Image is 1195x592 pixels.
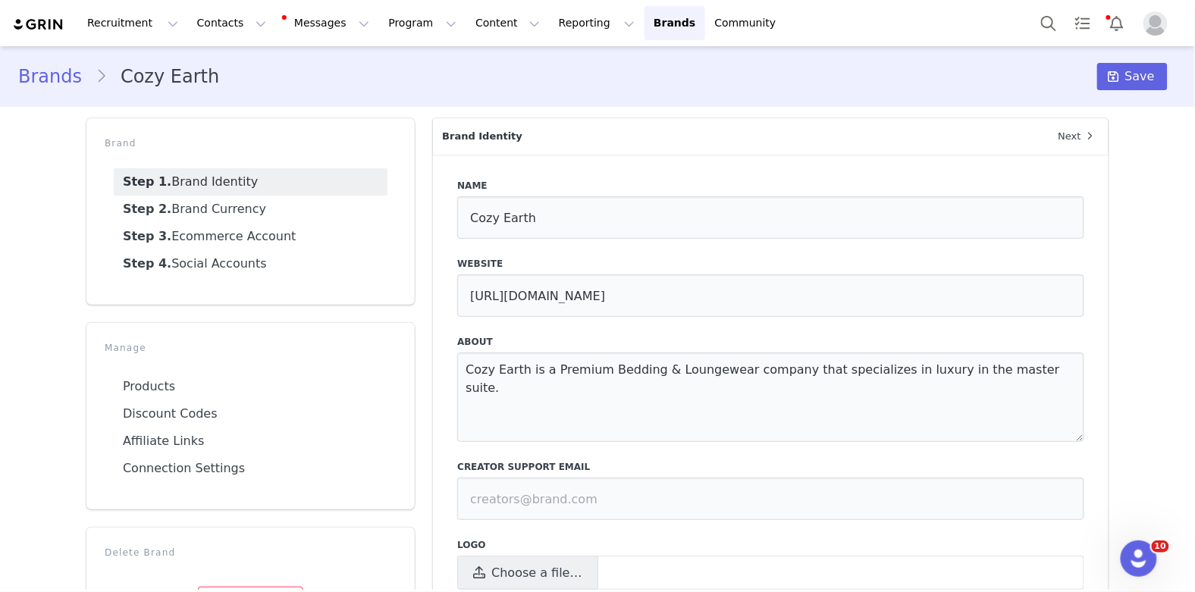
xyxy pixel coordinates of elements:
strong: Step 3. [123,229,171,243]
a: Ecommerce Account [114,223,387,250]
button: Program [379,6,466,40]
a: Brands [645,6,704,40]
button: Save [1097,63,1168,90]
iframe: Intercom live chat [1121,540,1157,577]
label: Name [457,179,1084,193]
a: Discount Codes [114,400,387,428]
button: Content [466,6,549,40]
label: Logo [457,538,1084,552]
strong: Step 2. [123,202,171,216]
button: Messages [276,6,378,40]
span: Choose a file… [491,564,582,582]
label: Creator Support Email [457,460,1084,474]
label: Website [457,257,1084,271]
input: https://brandname.com [457,274,1084,317]
img: grin logo [12,17,65,32]
img: placeholder-profile.jpg [1143,11,1168,36]
input: creators@brand.com [457,478,1084,520]
span: 10 [1152,540,1169,553]
p: Brand Identity [433,118,1049,155]
a: Brands [18,63,96,90]
button: Recruitment [78,6,187,40]
a: Brand Identity [114,168,387,196]
input: Add brand name [457,196,1084,239]
p: Manage [105,341,397,355]
a: Brand Currency [114,196,387,223]
a: Connection Settings [114,455,387,482]
button: Notifications [1100,6,1134,40]
button: Search [1032,6,1065,40]
a: Community [706,6,792,40]
a: Products [114,373,387,400]
a: Next [1049,118,1109,155]
strong: Step 4. [123,256,171,271]
button: Contacts [188,6,275,40]
label: About [457,335,1084,349]
strong: Step 1. [123,174,171,189]
button: Reporting [550,6,644,40]
a: Social Accounts [114,250,387,277]
p: Brand [105,136,397,150]
span: Save [1125,67,1155,86]
a: Affiliate Links [114,428,387,455]
button: Profile [1134,11,1183,36]
a: Tasks [1066,6,1099,40]
p: Delete Brand [105,546,397,559]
